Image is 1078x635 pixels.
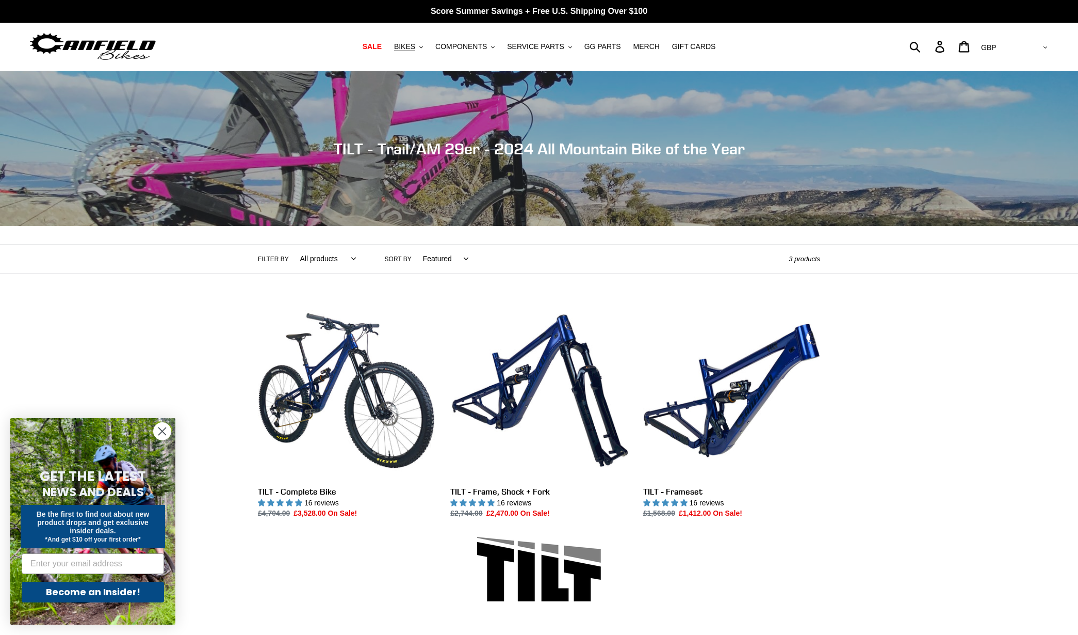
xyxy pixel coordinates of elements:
[385,255,412,264] label: Sort by
[40,467,146,486] span: GET THE LATEST
[28,30,157,63] img: Canfield Bikes
[334,139,745,158] span: TILT - Trail/AM 29er - 2024 All Mountain Bike of the Year
[628,40,665,54] a: MERCH
[672,42,716,51] span: GIFT CARDS
[915,35,941,58] input: Search
[789,255,820,263] span: 3 products
[363,42,382,51] span: SALE
[394,42,415,51] span: BIKES
[22,582,164,602] button: Become an Insider!
[584,42,621,51] span: GG PARTS
[667,40,721,54] a: GIFT CARDS
[357,40,387,54] a: SALE
[42,484,144,500] span: NEWS AND DEALS
[430,40,500,54] button: COMPONENTS
[579,40,626,54] a: GG PARTS
[22,553,164,574] input: Enter your email address
[37,510,150,535] span: Be the first to find out about new product drops and get exclusive insider deals.
[153,422,171,440] button: Close dialog
[45,536,140,543] span: *And get $10 off your first order*
[435,42,487,51] span: COMPONENTS
[389,40,428,54] button: BIKES
[507,42,564,51] span: SERVICE PARTS
[258,255,289,264] label: Filter by
[502,40,577,54] button: SERVICE PARTS
[633,42,660,51] span: MERCH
